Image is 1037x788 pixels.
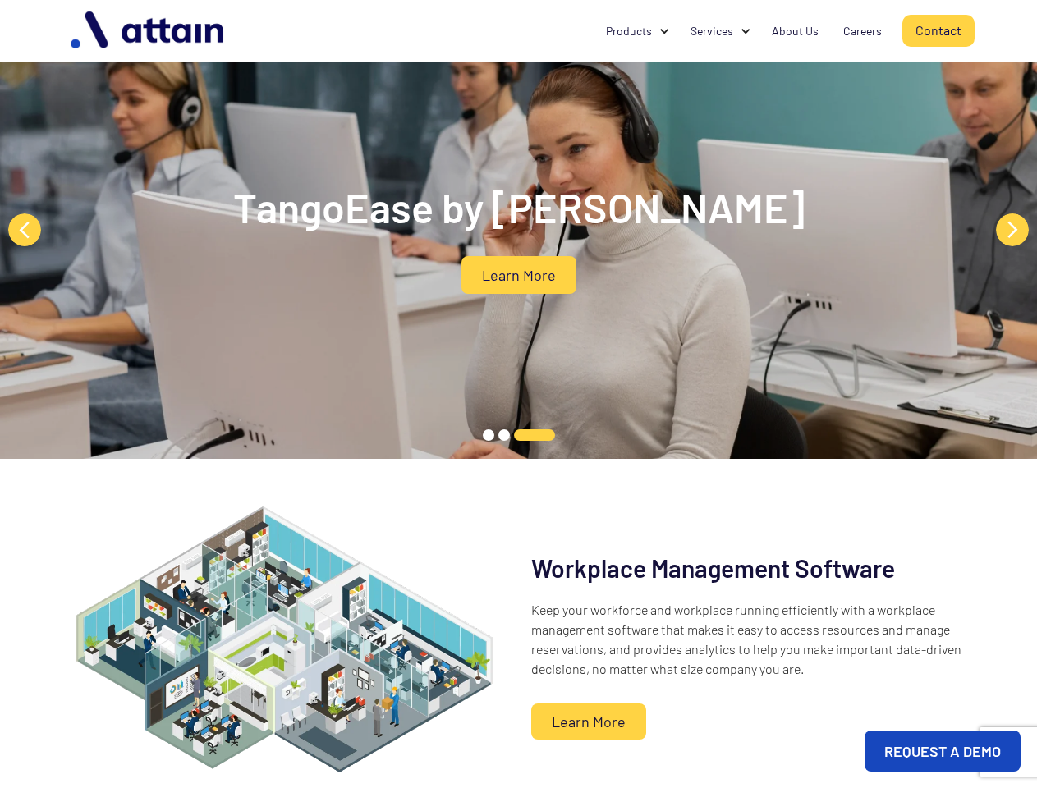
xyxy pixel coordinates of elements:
[606,23,652,39] div: Products
[531,703,646,740] a: Learn More
[902,15,975,47] a: Contact
[531,600,975,679] p: Keep your workforce and workplace running efficiently with a workplace management software that m...
[461,256,576,294] a: Learn More
[483,429,494,441] button: 1 of 3
[831,16,894,47] a: Careers
[843,23,882,39] div: Careers
[531,552,895,584] h2: Workplace Management Software
[865,731,1021,772] a: REQUEST A DEMO
[594,16,678,47] div: Products
[691,23,733,39] div: Services
[8,213,41,246] button: Previous
[190,182,847,231] h2: TangoEase by [PERSON_NAME]
[678,16,759,47] div: Services
[996,213,1029,246] button: Next
[759,16,831,47] a: About Us
[498,429,510,441] button: 2 of 3
[62,5,235,57] img: logo
[514,429,555,441] button: 3 of 3
[772,23,819,39] div: About Us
